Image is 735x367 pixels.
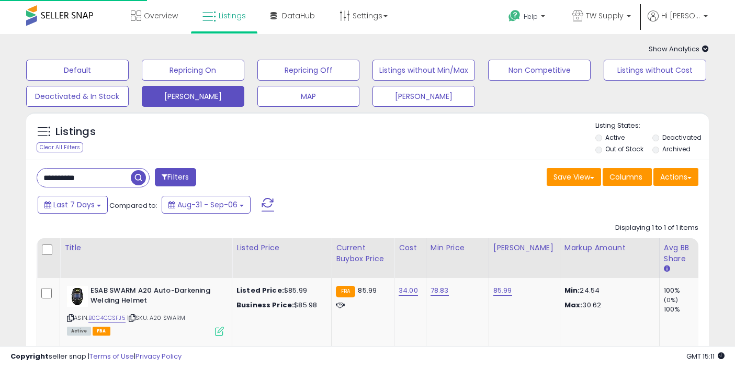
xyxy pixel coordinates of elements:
label: Active [605,133,625,142]
button: Default [26,60,129,81]
p: 30.62 [564,301,651,310]
button: Listings without Cost [604,60,706,81]
span: FBA [93,327,110,336]
div: Title [64,242,228,253]
button: Repricing Off [257,60,360,81]
div: ASIN: [67,286,224,335]
span: 85.99 [358,285,377,295]
label: Archived [662,144,691,153]
span: Show Analytics [649,44,709,54]
div: Current Buybox Price [336,242,390,264]
a: Help [500,2,556,34]
button: Last 7 Days [38,196,108,214]
span: TW Supply [586,10,624,21]
label: Deactivated [662,133,702,142]
a: B0C4CCSFJ5 [88,314,126,322]
b: Business Price: [236,300,294,310]
strong: Copyright [10,351,49,361]
div: [PERSON_NAME] [493,242,556,253]
strong: Max: [564,300,583,310]
a: Privacy Policy [135,351,182,361]
a: Hi [PERSON_NAME] [648,10,708,34]
span: Aug-31 - Sep-06 [177,199,238,210]
div: Listed Price [236,242,327,253]
div: Clear All Filters [37,142,83,152]
span: | SKU: A20 SWARM [127,314,186,322]
button: [PERSON_NAME] [142,86,244,107]
span: DataHub [282,10,315,21]
div: Displaying 1 to 1 of 1 items [615,223,698,233]
a: 34.00 [399,285,418,296]
label: Out of Stock [605,144,643,153]
button: [PERSON_NAME] [372,86,475,107]
i: Get Help [508,9,521,23]
h5: Listings [55,125,96,139]
div: 100% [664,305,706,314]
div: Markup Amount [564,242,655,253]
a: Terms of Use [89,351,134,361]
b: ESAB SWARM A20 Auto-Darkening Welding Helmet [91,286,218,308]
div: Avg BB Share [664,242,702,264]
span: Columns [609,172,642,182]
button: Non Competitive [488,60,591,81]
button: Filters [155,168,196,186]
span: Listings [219,10,246,21]
img: 31eOyT7RsVL._SL40_.jpg [67,286,88,307]
button: MAP [257,86,360,107]
button: Deactivated & In Stock [26,86,129,107]
small: (0%) [664,296,679,304]
p: Listing States: [595,121,709,131]
span: Compared to: [109,201,157,210]
small: FBA [336,286,355,297]
span: Last 7 Days [53,199,95,210]
button: Columns [603,168,652,186]
div: Min Price [431,242,484,253]
a: 85.99 [493,285,512,296]
div: $85.99 [236,286,323,295]
span: Overview [144,10,178,21]
button: Actions [653,168,698,186]
small: Avg BB Share. [664,264,670,274]
p: 24.54 [564,286,651,295]
div: Cost [399,242,422,253]
span: 2025-09-14 15:11 GMT [686,351,725,361]
b: Listed Price: [236,285,284,295]
button: Listings without Min/Max [372,60,475,81]
button: Repricing On [142,60,244,81]
button: Save View [547,168,601,186]
div: 100% [664,286,706,295]
a: 78.83 [431,285,449,296]
button: Aug-31 - Sep-06 [162,196,251,214]
span: Help [524,12,538,21]
span: All listings currently available for purchase on Amazon [67,327,91,336]
strong: Min: [564,285,580,295]
div: $85.98 [236,301,323,310]
span: Hi [PERSON_NAME] [661,10,700,21]
div: seller snap | | [10,352,182,362]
